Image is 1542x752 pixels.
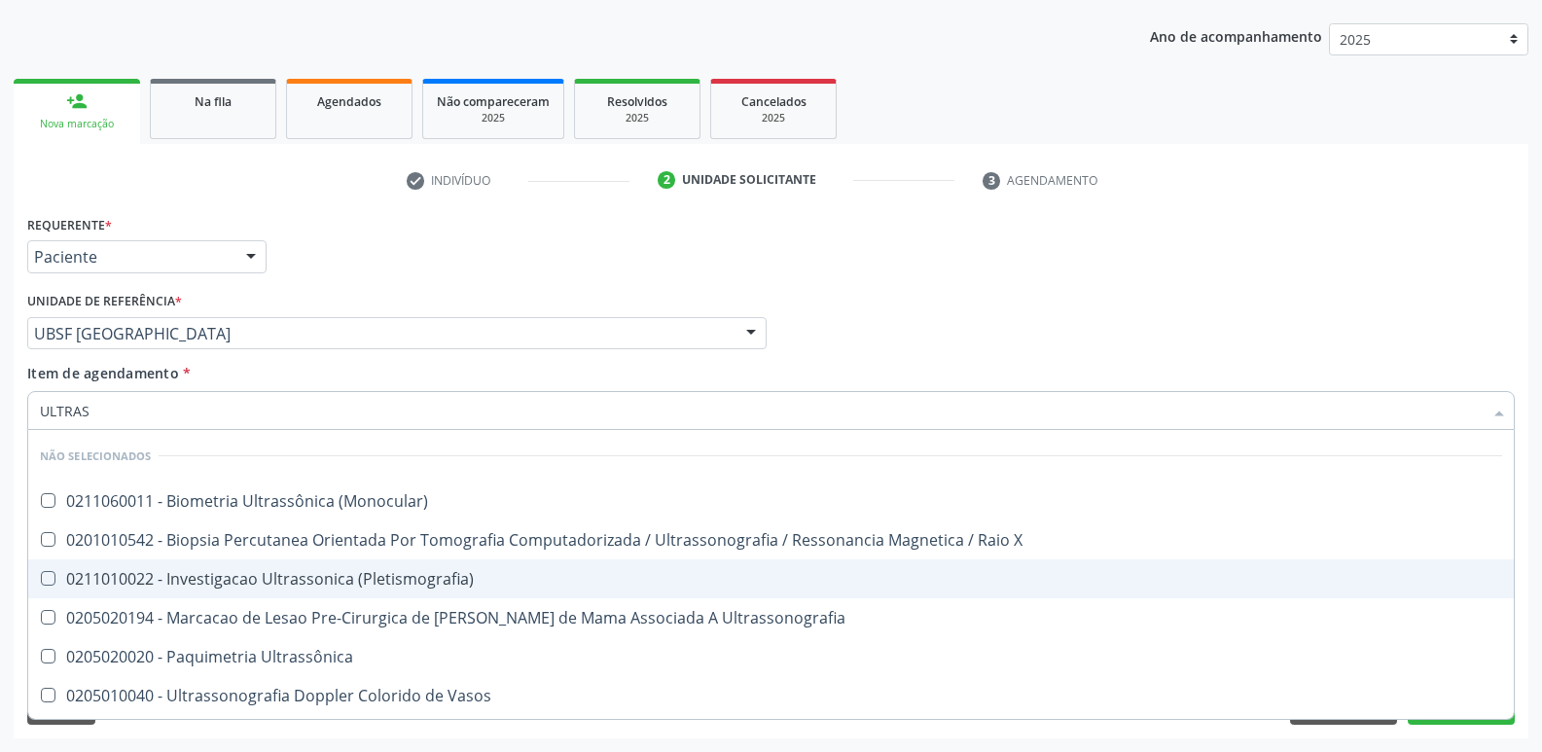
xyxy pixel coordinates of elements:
div: 0211010022 - Investigacao Ultrassonica (Pletismografia) [40,571,1502,587]
label: Unidade de referência [27,287,182,317]
div: 2025 [725,111,822,125]
span: UBSF [GEOGRAPHIC_DATA] [34,324,727,343]
input: Buscar por procedimentos [40,391,1483,430]
div: 0205020020 - Paquimetria Ultrassônica [40,649,1502,664]
label: Requerente [27,210,112,240]
div: Unidade solicitante [682,171,816,189]
div: 2 [658,171,675,189]
span: Paciente [34,247,227,267]
span: Item de agendamento [27,364,179,382]
span: Resolvidos [607,93,667,110]
span: Cancelados [741,93,807,110]
span: Não compareceram [437,93,550,110]
div: Nova marcação [27,117,126,131]
span: Na fila [195,93,232,110]
div: 0201010542 - Biopsia Percutanea Orientada Por Tomografia Computadorizada / Ultrassonografia / Res... [40,532,1502,548]
span: Agendados [317,93,381,110]
div: person_add [66,90,88,112]
div: 2025 [437,111,550,125]
p: Ano de acompanhamento [1150,23,1322,48]
div: 0211060011 - Biometria Ultrassônica (Monocular) [40,493,1502,509]
div: 0205010040 - Ultrassonografia Doppler Colorido de Vasos [40,688,1502,703]
div: 2025 [589,111,686,125]
div: 0205020194 - Marcacao de Lesao Pre-Cirurgica de [PERSON_NAME] de Mama Associada A Ultrassonografia [40,610,1502,626]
